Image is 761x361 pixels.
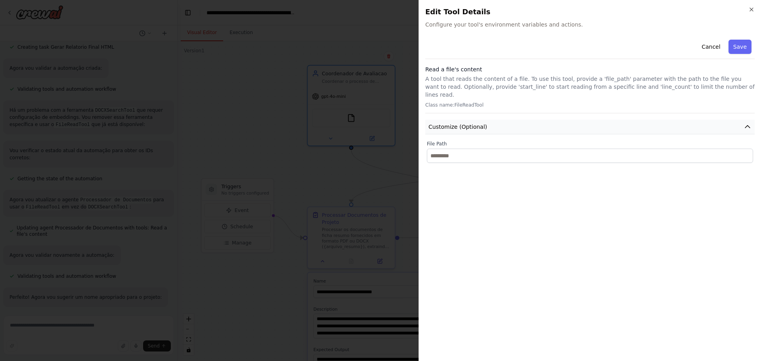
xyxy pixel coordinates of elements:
h3: Read a file's content [425,65,755,73]
span: Customize (Optional) [428,123,487,131]
label: File Path [427,141,753,147]
h2: Edit Tool Details [425,6,755,17]
p: A tool that reads the content of a file. To use this tool, provide a 'file_path' parameter with t... [425,75,755,99]
span: Configure your tool's environment variables and actions. [425,21,755,29]
button: Customize (Optional) [425,120,755,134]
button: Save [728,40,751,54]
button: Cancel [697,40,725,54]
p: Class name: FileReadTool [425,102,755,108]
